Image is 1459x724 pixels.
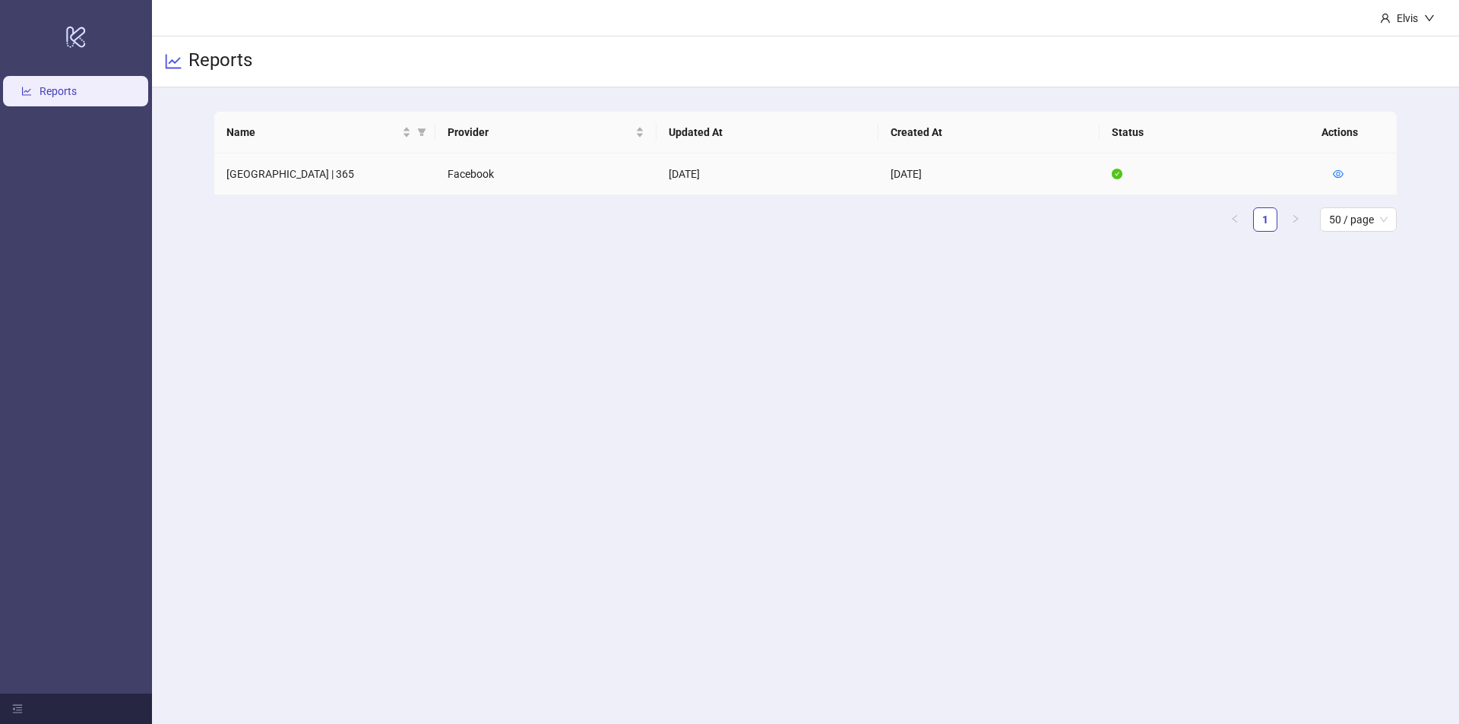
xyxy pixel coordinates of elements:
th: Provider [435,112,657,153]
span: filter [414,121,429,144]
th: Name [214,112,435,153]
th: Actions [1309,112,1385,153]
h3: Reports [188,49,252,74]
th: Status [1100,112,1321,153]
span: down [1424,13,1435,24]
div: Elvis [1391,10,1424,27]
span: menu-fold [12,703,23,714]
th: Created At [878,112,1100,153]
span: Name [226,124,399,141]
a: 1 [1254,208,1277,231]
span: eye [1333,169,1343,179]
td: Facebook [435,153,657,195]
span: user [1380,13,1391,24]
th: Updated At [657,112,878,153]
a: eye [1333,168,1343,180]
td: [DATE] [657,153,878,195]
span: 50 / page [1329,208,1388,231]
span: Provider [448,124,632,141]
button: left [1223,207,1247,232]
div: Page Size [1320,207,1397,232]
a: Reports [40,85,77,97]
li: 1 [1253,207,1277,232]
td: [GEOGRAPHIC_DATA] | 365 [214,153,435,195]
span: right [1291,214,1300,223]
li: Next Page [1283,207,1308,232]
span: line-chart [164,52,182,71]
button: right [1283,207,1308,232]
li: Previous Page [1223,207,1247,232]
span: left [1230,214,1239,223]
td: [DATE] [878,153,1100,195]
span: check-circle [1112,169,1122,179]
span: filter [417,128,426,137]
